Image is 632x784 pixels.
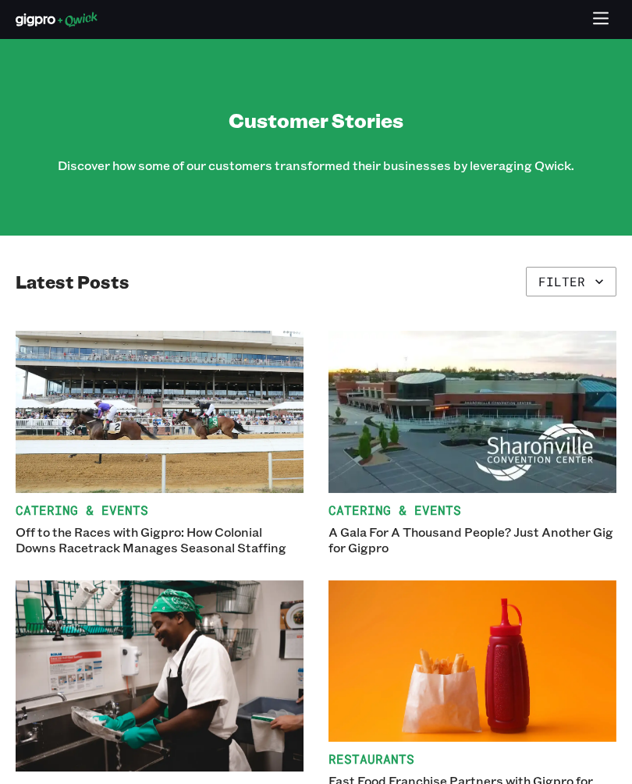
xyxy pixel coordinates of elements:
[16,331,304,493] img: View of Colonial Downs horse race track
[16,331,304,555] a: Catering & EventsOff to the Races with Gigpro: How Colonial Downs Racetrack Manages Seasonal Staf...
[328,751,616,767] span: Restaurants
[16,524,304,555] p: Off to the Races with Gigpro: How Colonial Downs Racetrack Manages Seasonal Staffing
[16,580,304,772] img: Case Study: How This School's Dishwashing Shift Fill Rate Jumped from 20% to 99%
[229,108,403,133] h1: Customer Stories
[328,331,616,555] a: Catering & EventsA Gala For A Thousand People? Just Another Gig for Gigpro
[58,158,574,173] p: Discover how some of our customers transformed their businesses by leveraging Qwick.
[328,502,616,518] span: Catering & Events
[16,271,130,293] h2: Latest Posts
[328,580,616,743] img: fries and ketchup are popular at this fat food franchise that uses Gigpro to cover supplemental s...
[16,502,304,518] span: Catering & Events
[526,267,616,296] button: Filter
[328,524,616,555] p: A Gala For A Thousand People? Just Another Gig for Gigpro
[328,331,616,493] img: Sky photo of the outside of the Sharonville Convention Center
